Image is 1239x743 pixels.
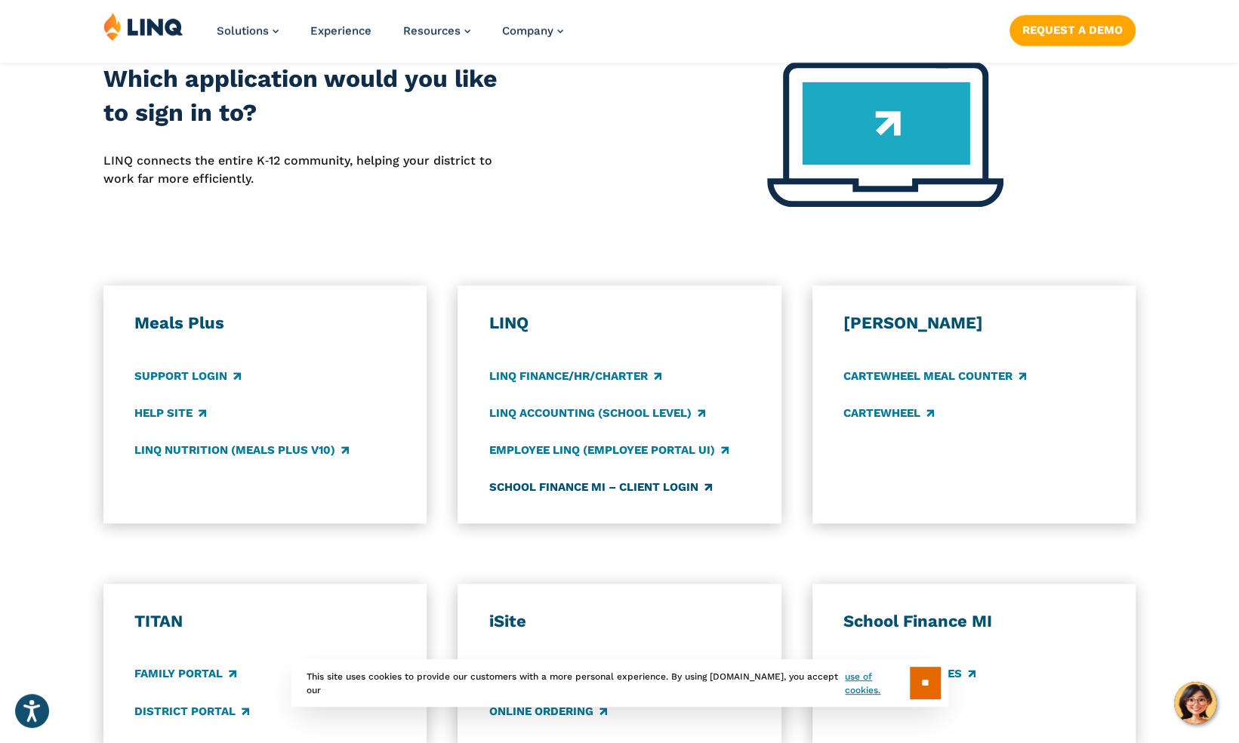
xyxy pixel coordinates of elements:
[489,368,661,384] a: LINQ Finance/HR/Charter
[103,62,516,131] h2: Which application would you like to sign in to?
[502,24,563,38] a: Company
[489,442,728,458] a: Employee LINQ (Employee Portal UI)
[1009,15,1136,45] a: Request a Demo
[843,405,934,421] a: CARTEWHEEL
[489,405,704,421] a: LINQ Accounting (school level)
[134,442,349,458] a: LINQ Nutrition (Meals Plus v10)
[310,24,371,38] a: Experience
[217,24,279,38] a: Solutions
[134,666,236,683] a: Family Portal
[291,659,948,707] div: This site uses cookies to provide our customers with a more personal experience. By using [DOMAIN...
[217,24,269,38] span: Solutions
[134,313,396,334] h3: Meals Plus
[1009,12,1136,45] nav: Button Navigation
[403,24,461,38] span: Resources
[502,24,553,38] span: Company
[1174,682,1216,724] button: Hello, have a question? Let’s chat.
[134,611,396,632] h3: TITAN
[103,152,516,189] p: LINQ connects the entire K‑12 community, helping your district to work far more efficiently.
[103,12,183,41] img: LINQ | K‑12 Software
[489,611,750,632] h3: iSite
[843,313,1105,334] h3: [PERSON_NAME]
[845,670,909,697] a: use of cookies.
[843,611,1105,632] h3: School Finance MI
[217,12,563,62] nav: Primary Navigation
[403,24,470,38] a: Resources
[134,405,206,421] a: Help Site
[134,368,241,384] a: Support Login
[489,479,711,495] a: School Finance MI – Client Login
[843,368,1026,384] a: CARTEWHEEL Meal Counter
[489,313,750,334] h3: LINQ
